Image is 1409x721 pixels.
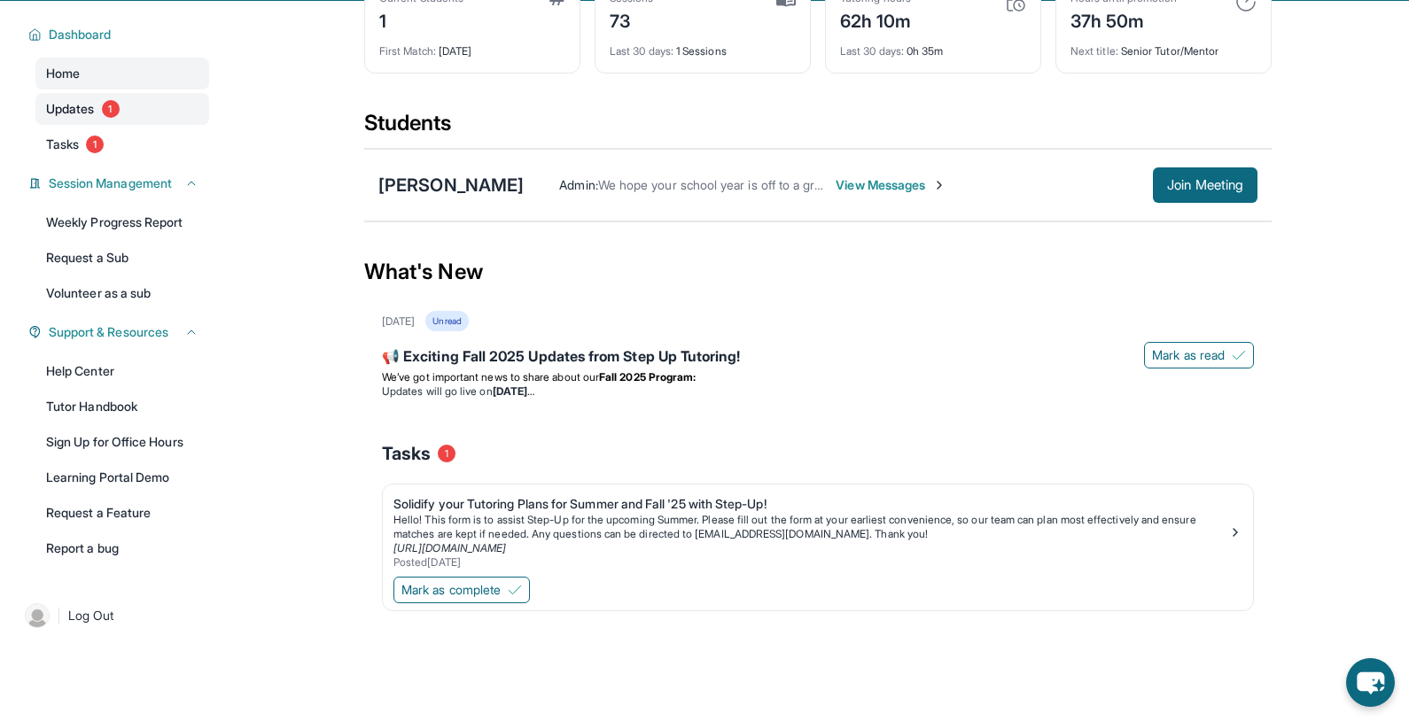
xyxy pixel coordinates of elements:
[379,34,565,58] div: [DATE]
[102,100,120,118] span: 1
[1144,342,1254,368] button: Mark as read
[393,495,1228,513] div: Solidify your Tutoring Plans for Summer and Fall '25 with Step-Up!
[49,26,112,43] span: Dashboard
[35,242,209,274] a: Request a Sub
[378,173,524,198] div: [PERSON_NAME]
[425,311,468,331] div: Unread
[493,384,534,398] strong: [DATE]
[379,44,436,58] span: First Match :
[382,441,431,466] span: Tasks
[18,596,209,635] a: |Log Out
[35,391,209,423] a: Tutor Handbook
[35,426,209,458] a: Sign Up for Office Hours
[57,605,61,626] span: |
[364,233,1272,311] div: What's New
[559,177,597,192] span: Admin :
[610,34,796,58] div: 1 Sessions
[1152,346,1225,364] span: Mark as read
[364,109,1272,148] div: Students
[42,174,199,192] button: Session Management
[35,206,209,238] a: Weekly Progress Report
[46,136,79,153] span: Tasks
[383,485,1253,573] a: Solidify your Tutoring Plans for Summer and Fall '25 with Step-Up!Hello! This form is to assist S...
[1070,5,1177,34] div: 37h 50m
[86,136,104,153] span: 1
[1070,34,1257,58] div: Senior Tutor/Mentor
[393,577,530,603] button: Mark as complete
[35,497,209,529] a: Request a Feature
[1153,167,1257,203] button: Join Meeting
[840,5,912,34] div: 62h 10m
[35,93,209,125] a: Updates1
[1232,348,1246,362] img: Mark as read
[382,345,1254,370] div: 📢 Exciting Fall 2025 Updates from Step Up Tutoring!
[25,603,50,628] img: user-img
[401,581,501,599] span: Mark as complete
[1167,180,1243,190] span: Join Meeting
[599,370,696,384] strong: Fall 2025 Program:
[393,555,1228,570] div: Posted [DATE]
[35,355,209,387] a: Help Center
[379,5,463,34] div: 1
[35,58,209,89] a: Home
[610,5,654,34] div: 73
[35,277,209,309] a: Volunteer as a sub
[42,323,199,341] button: Support & Resources
[42,26,199,43] button: Dashboard
[382,314,415,329] div: [DATE]
[35,532,209,564] a: Report a bug
[932,178,946,192] img: Chevron-Right
[393,541,506,554] a: [URL][DOMAIN_NAME]
[49,174,172,192] span: Session Management
[840,34,1026,58] div: 0h 35m
[46,100,95,118] span: Updates
[1346,658,1395,707] button: chat-button
[382,370,599,384] span: We’ve got important news to share about our
[35,461,209,493] a: Learning Portal Demo
[393,513,1228,541] p: Hello! This form is to assist Step-Up for the upcoming Summer. Please fill out the form at your e...
[836,176,946,194] span: View Messages
[35,128,209,160] a: Tasks1
[438,445,455,462] span: 1
[49,323,168,341] span: Support & Resources
[1070,44,1118,58] span: Next title :
[610,44,673,58] span: Last 30 days :
[46,65,80,82] span: Home
[840,44,904,58] span: Last 30 days :
[508,583,522,597] img: Mark as complete
[382,384,1254,399] li: Updates will go live on
[68,607,114,624] span: Log Out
